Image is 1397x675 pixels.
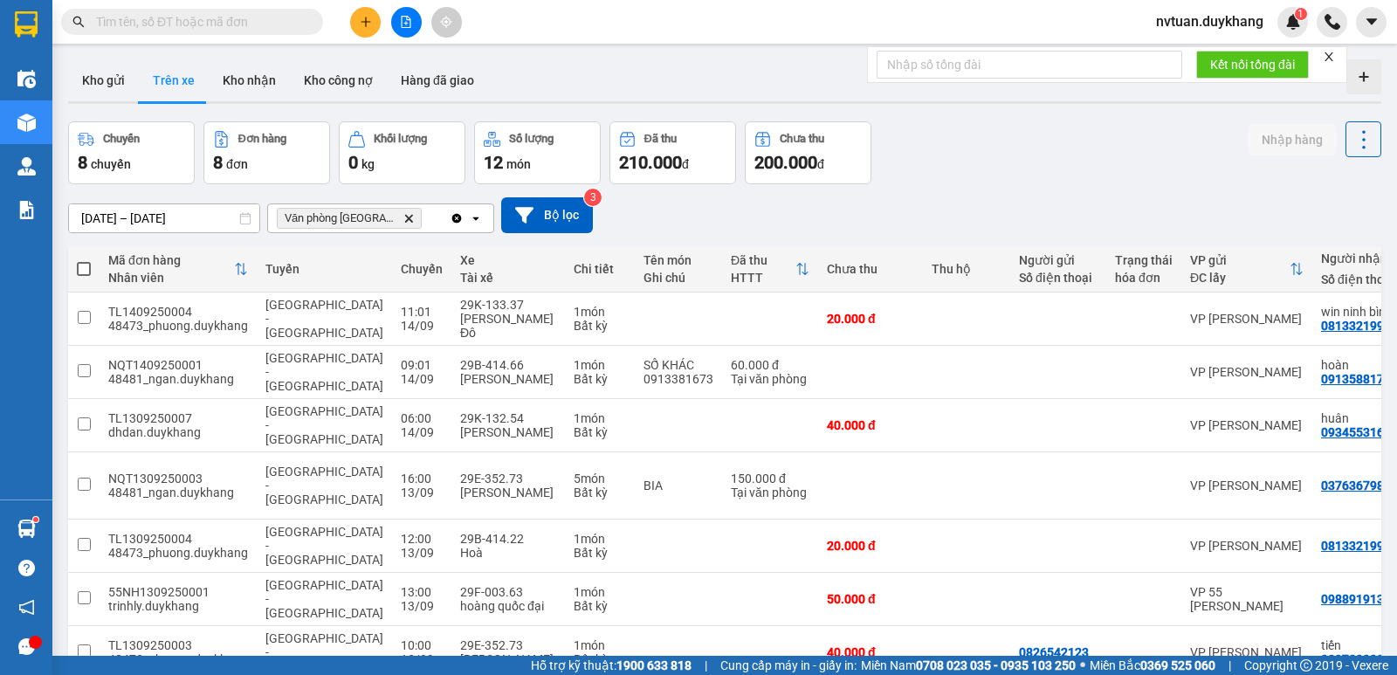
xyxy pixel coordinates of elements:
[574,472,626,486] div: 5 món
[203,121,330,184] button: Đơn hàng8đơn
[731,358,809,372] div: 60.000 đ
[265,351,383,393] span: [GEOGRAPHIC_DATA] - [GEOGRAPHIC_DATA]
[401,486,443,499] div: 13/09
[731,486,809,499] div: Tại văn phòng
[827,312,914,326] div: 20.000 đ
[108,652,248,666] div: 48473_phuong.duykhang
[1190,312,1304,326] div: VP [PERSON_NAME]
[400,16,412,28] span: file-add
[387,59,488,101] button: Hàng đã giao
[1019,645,1089,659] div: 0826542123
[108,638,248,652] div: TL1309250003
[460,425,556,439] div: [PERSON_NAME]
[339,121,465,184] button: Khối lượng0kg
[506,157,531,171] span: món
[108,319,248,333] div: 48473_phuong.duykhang
[1321,539,1391,553] div: 0813321993
[1321,652,1391,666] div: 0397200024
[401,358,443,372] div: 09:01
[285,211,396,225] span: Văn phòng Ninh Bình
[616,658,692,672] strong: 1900 633 818
[574,599,626,613] div: Bất kỳ
[68,59,139,101] button: Kho gửi
[861,656,1076,675] span: Miền Nam
[1321,592,1391,606] div: 0988919132
[1190,253,1290,267] div: VP gửi
[460,271,556,285] div: Tài xế
[290,59,387,101] button: Kho công nợ
[265,525,383,567] span: [GEOGRAPHIC_DATA] - [GEOGRAPHIC_DATA]
[440,16,452,28] span: aim
[501,197,593,233] button: Bộ lọc
[643,358,713,386] div: SỐ KHÁC 0913381673
[1190,365,1304,379] div: VP [PERSON_NAME]
[1196,51,1309,79] button: Kết nối tổng đài
[460,486,556,499] div: [PERSON_NAME]
[226,157,248,171] span: đơn
[460,253,556,267] div: Xe
[68,121,195,184] button: Chuyến8chuyến
[916,658,1076,672] strong: 0708 023 035 - 0935 103 250
[1090,656,1215,675] span: Miền Bắc
[644,133,677,145] div: Đã thu
[780,133,824,145] div: Chưa thu
[574,652,626,666] div: Bất kỳ
[33,517,38,522] sup: 1
[817,157,824,171] span: đ
[108,546,248,560] div: 48473_phuong.duykhang
[574,638,626,652] div: 1 món
[401,411,443,425] div: 06:00
[1190,271,1290,285] div: ĐC lấy
[643,271,713,285] div: Ghi chú
[1080,662,1085,669] span: ⚪️
[17,201,36,219] img: solution-icon
[609,121,736,184] button: Đã thu210.000đ
[574,358,626,372] div: 1 món
[17,70,36,88] img: warehouse-icon
[1321,479,1391,492] div: 0376367982
[1190,539,1304,553] div: VP [PERSON_NAME]
[1190,585,1304,613] div: VP 55 [PERSON_NAME]
[574,585,626,599] div: 1 món
[484,152,503,173] span: 12
[460,546,556,560] div: Hoà
[1321,372,1391,386] div: 0913588176
[1210,55,1295,74] span: Kết nối tổng đài
[754,152,817,173] span: 200.000
[78,152,87,173] span: 8
[361,157,375,171] span: kg
[827,592,914,606] div: 50.000 đ
[401,319,443,333] div: 14/09
[1115,271,1173,285] div: hóa đơn
[450,211,464,225] svg: Clear all
[731,472,809,486] div: 150.000 đ
[401,472,443,486] div: 16:00
[108,305,248,319] div: TL1409250004
[574,425,626,439] div: Bất kỳ
[348,152,358,173] span: 0
[18,599,35,616] span: notification
[460,585,556,599] div: 29F-003.63
[91,157,131,171] span: chuyến
[238,133,286,145] div: Đơn hàng
[827,539,914,553] div: 20.000 đ
[17,114,36,132] img: warehouse-icon
[720,656,857,675] span: Cung cấp máy in - giấy in:
[731,271,795,285] div: HTTT
[374,133,427,145] div: Khối lượng
[401,372,443,386] div: 14/09
[731,253,795,267] div: Đã thu
[643,479,713,492] div: BIA
[1248,124,1337,155] button: Nhập hàng
[827,262,914,276] div: Chưa thu
[705,656,707,675] span: |
[401,305,443,319] div: 11:01
[425,210,427,227] input: Selected Văn phòng Ninh Bình.
[401,652,443,666] div: 13/09
[108,486,248,499] div: 48481_ngan.duykhang
[401,599,443,613] div: 13/09
[460,298,556,312] div: 29K-133.37
[643,253,713,267] div: Tên món
[1295,8,1307,20] sup: 1
[1325,14,1340,30] img: phone-icon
